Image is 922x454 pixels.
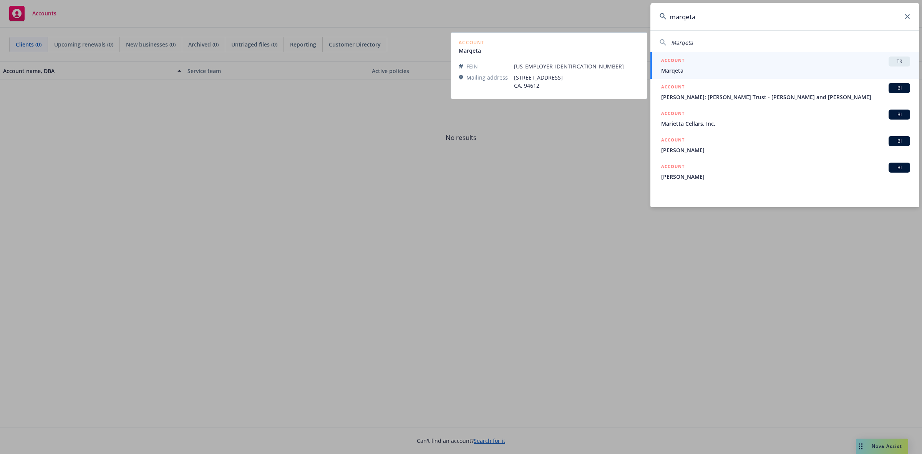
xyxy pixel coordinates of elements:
a: ACCOUNTBI[PERSON_NAME]; [PERSON_NAME] Trust - [PERSON_NAME] and [PERSON_NAME] [650,79,919,105]
h5: ACCOUNT [661,136,685,145]
span: [PERSON_NAME] [661,173,910,181]
a: ACCOUNTTRMarqeta [650,52,919,79]
a: ACCOUNTBIMarietta Cellars, Inc. [650,105,919,132]
span: BI [892,85,907,91]
a: ACCOUNTBI[PERSON_NAME] [650,132,919,158]
h5: ACCOUNT [661,57,685,66]
span: Marqeta [661,67,910,75]
a: ACCOUNTBI[PERSON_NAME] [650,158,919,185]
span: [PERSON_NAME]; [PERSON_NAME] Trust - [PERSON_NAME] and [PERSON_NAME] [661,93,910,101]
span: BI [892,164,907,171]
input: Search... [650,3,919,30]
h5: ACCOUNT [661,163,685,172]
span: Marietta Cellars, Inc. [661,120,910,128]
span: TR [892,58,907,65]
span: BI [892,138,907,145]
h5: ACCOUNT [661,110,685,119]
h5: ACCOUNT [661,83,685,92]
span: [PERSON_NAME] [661,146,910,154]
span: Marqeta [671,39,693,46]
span: BI [892,111,907,118]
